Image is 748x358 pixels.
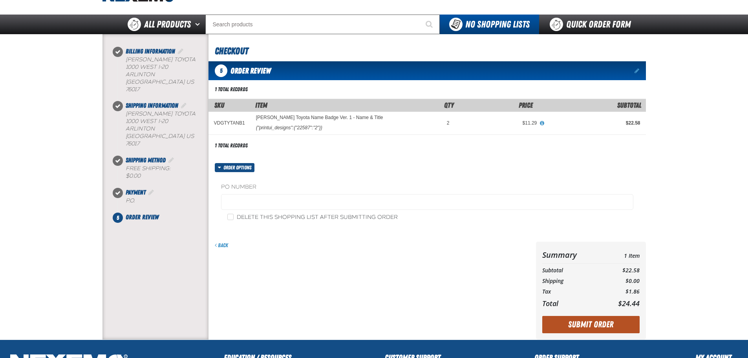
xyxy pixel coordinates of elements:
[460,120,537,126] div: $11.29
[215,64,227,77] span: 5
[548,120,640,126] div: $22.58
[126,140,139,147] bdo: 76017
[180,102,188,109] a: Edit Shipping Information
[126,133,185,140] span: [GEOGRAPHIC_DATA]
[205,15,440,34] input: Search
[447,120,450,126] span: 2
[542,248,602,262] th: Summary
[113,213,123,223] span: 5
[519,101,533,109] span: Price
[118,188,208,213] li: Payment. Step 4 of 5. Completed
[126,173,141,179] strong: $0.00
[230,66,271,75] span: Order Review
[542,265,602,276] th: Subtotal
[602,265,639,276] td: $22.58
[215,142,248,149] div: 1 total records
[215,163,255,172] button: Order options
[186,133,194,140] span: US
[444,101,454,109] span: Qty
[227,214,234,220] input: Delete this shopping list after submitting order
[177,48,185,55] a: Edit Billing Information
[542,276,602,286] th: Shipping
[465,19,530,30] span: No Shopping Lists
[126,118,168,125] span: 1000 West I-20
[126,197,208,205] div: P.O.
[542,286,602,297] th: Tax
[126,156,166,164] span: Shipping Method
[126,56,196,63] span: [PERSON_NAME] Toyota
[118,213,208,222] li: Order Review. Step 5 of 5. Not Completed
[420,15,440,34] button: Start Searching
[214,101,224,109] a: SKU
[126,102,178,109] span: Shipping Information
[208,112,251,134] td: VDGTYTANB1
[147,189,155,196] a: Edit Payment
[126,86,139,93] bdo: 76017
[215,242,228,248] a: Back
[256,115,383,121] a: [PERSON_NAME] Toyota Name Badge Ver. 1 - Name & Title
[126,110,196,117] span: [PERSON_NAME] Toyota
[144,17,191,31] span: All Products
[126,79,185,85] span: [GEOGRAPHIC_DATA]
[617,101,641,109] span: Subtotal
[542,297,602,310] th: Total
[602,276,639,286] td: $0.00
[618,299,640,308] span: $24.44
[126,48,175,55] span: Billing Information
[602,248,639,262] td: 1 Item
[255,101,267,109] span: Item
[542,316,640,333] button: Submit Order
[118,101,208,155] li: Shipping Information. Step 2 of 5. Completed
[126,189,146,196] span: Payment
[118,47,208,101] li: Billing Information. Step 1 of 5. Completed
[112,47,208,222] nav: Checkout steps. Current step is Order Review. Step 5 of 5
[221,184,633,191] label: PO Number
[440,15,539,34] button: You do not have available Shopping Lists. Open to Create a New List
[126,71,155,78] span: ARLINTON
[126,165,208,180] div: Free Shipping:
[256,125,322,131] div: {"printui_designs":{"22587":"2"}}
[215,46,248,57] span: Checkout
[118,156,208,188] li: Shipping Method. Step 3 of 5. Completed
[227,214,398,221] label: Delete this shopping list after submitting order
[215,86,248,93] div: 1 total records
[126,125,155,132] span: ARLINTON
[539,15,646,34] a: Quick Order Form
[126,64,168,70] span: 1000 West I-20
[186,79,194,85] span: US
[192,15,205,34] button: Open All Products pages
[602,286,639,297] td: $1.86
[223,163,254,172] span: Order options
[126,213,159,221] span: Order Review
[167,156,175,164] a: Edit Shipping Method
[537,120,547,127] button: View All Prices for Vandergriff Toyota Name Badge Ver. 1 - Name & Title
[635,68,640,73] a: Edit items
